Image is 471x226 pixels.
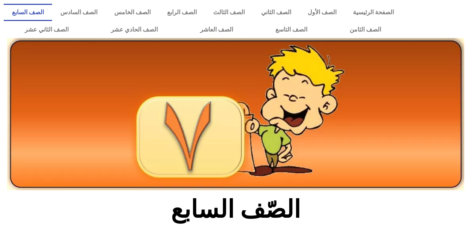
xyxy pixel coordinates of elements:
[106,4,158,21] a: الصف الخامس
[4,21,90,38] a: الصف الثاني عشر
[4,4,52,21] a: الصف السابع
[329,21,402,38] a: الصف الثامن
[254,21,329,38] a: الصف التاسع
[112,195,359,224] h2: الصّف السابع
[205,4,253,21] a: الصف الثالث
[253,4,299,21] a: الصف الثاني
[179,21,254,38] a: الصف العاشر
[90,21,179,38] a: الصف الحادي عشر
[345,4,402,21] a: الصفحة الرئيسية
[299,4,345,21] a: الصف الأول
[52,4,106,21] a: الصف السادس
[159,4,205,21] a: الصف الرابع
